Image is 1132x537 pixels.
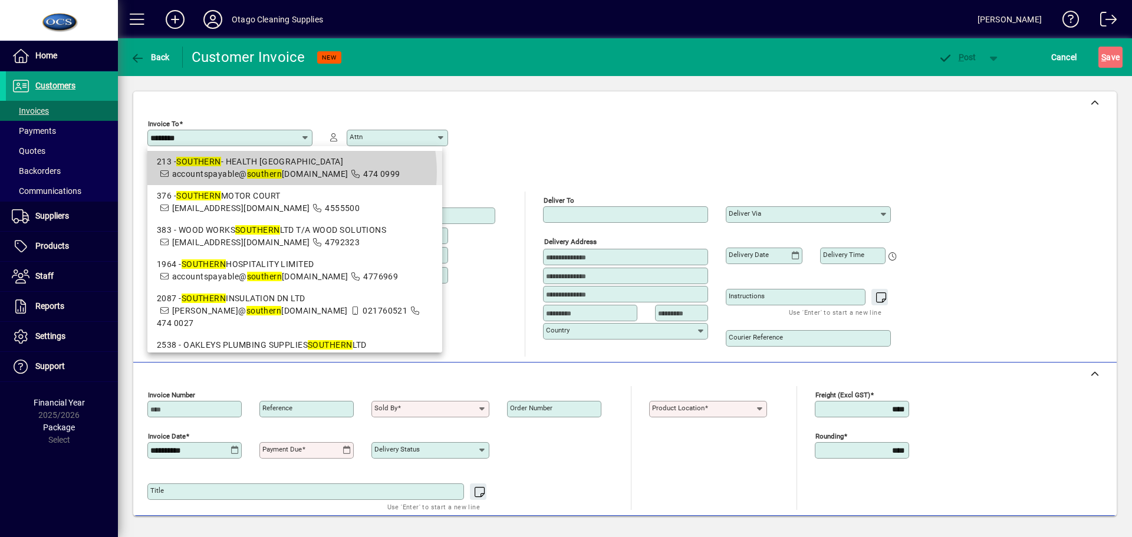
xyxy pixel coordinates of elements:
mat-label: Sold by [374,404,397,412]
span: 474 0027 [157,318,194,328]
mat-label: Delivery date [729,251,769,259]
mat-label: Title [150,486,164,495]
span: Backorders [12,166,61,176]
a: Invoices [6,101,118,121]
button: Cancel [1048,47,1080,68]
span: Invoices [12,106,49,116]
mat-option: 1964 - SOUTHERN HOSPITALITY LIMITED [147,253,442,288]
mat-label: Invoice date [148,432,186,440]
button: Post [932,47,982,68]
a: Staff [6,262,118,291]
span: [EMAIL_ADDRESS][DOMAIN_NAME] [172,203,310,213]
em: SOUTHERN [308,340,353,350]
mat-label: Deliver To [544,196,574,205]
a: Suppliers [6,202,118,231]
button: Add [156,9,194,30]
a: Quotes [6,141,118,161]
mat-option: 2087 - SOUTHERN INSULATION DN LTD [147,288,442,334]
mat-option: 2538 - OAKLEYS PLUMBING SUPPLIES SOUTHERN LTD [147,334,442,368]
em: southern [247,169,282,179]
a: Reports [6,292,118,321]
mat-label: Instructions [729,292,765,300]
a: Products [6,232,118,261]
div: Otago Cleaning Supplies [232,10,323,29]
span: Communications [12,186,81,196]
div: 213 - - HEALTH [GEOGRAPHIC_DATA] [157,156,433,168]
span: Settings [35,331,65,341]
em: SOUTHERN [182,259,226,269]
span: 4776969 [363,272,398,281]
a: Knowledge Base [1054,2,1080,41]
span: NEW [322,54,337,61]
span: Cancel [1051,48,1077,67]
mat-hint: Use 'Enter' to start a new line [387,500,480,513]
button: Profile [194,9,232,30]
mat-label: Invoice To [148,120,179,128]
em: southern [247,272,282,281]
div: 2538 - OAKLEYS PLUMBING SUPPLIES LTD [157,339,433,351]
div: 2087 - INSULATION DN LTD [157,292,433,305]
span: Package [43,423,75,432]
span: 4555500 [325,203,360,213]
span: accountspayable@ [DOMAIN_NAME] [172,272,348,281]
span: Suppliers [35,211,69,220]
em: southern [246,306,282,315]
div: [PERSON_NAME] [978,10,1042,29]
a: Communications [6,181,118,201]
span: ost [938,52,976,62]
a: Payments [6,121,118,141]
span: [PERSON_NAME]@ [DOMAIN_NAME] [172,306,348,315]
span: 021760521 [363,306,407,315]
span: Payments [12,126,56,136]
span: ave [1101,48,1120,67]
mat-hint: Use 'Enter' to start a new line [789,305,881,319]
span: Staff [35,271,54,281]
mat-label: Invoice number [148,391,195,399]
span: 4792323 [325,238,360,247]
button: Save [1098,47,1123,68]
mat-label: Freight (excl GST) [815,391,870,399]
mat-label: Rounding [815,432,844,440]
span: Customers [35,81,75,90]
span: Reports [35,301,64,311]
em: SOUTHERN [176,191,221,200]
span: accountspayable@ [DOMAIN_NAME] [172,169,348,179]
mat-option: 383 - WOOD WORKS SOUTHERN LTD T/A WOOD SOLUTIONS [147,219,442,253]
span: Back [130,52,170,62]
span: S [1101,52,1106,62]
div: Customer Invoice [192,48,305,67]
button: Back [127,47,173,68]
mat-label: Payment due [262,445,302,453]
a: Settings [6,322,118,351]
mat-label: Courier Reference [729,333,783,341]
mat-label: Reference [262,404,292,412]
a: Logout [1091,2,1117,41]
em: SOUTHERN [235,225,280,235]
span: Quotes [12,146,45,156]
em: SOUTHERN [182,294,226,303]
mat-label: Delivery status [374,445,420,453]
span: [EMAIL_ADDRESS][DOMAIN_NAME] [172,238,310,247]
mat-label: Order number [510,404,552,412]
span: Support [35,361,65,371]
span: P [959,52,964,62]
mat-label: Country [546,326,570,334]
mat-option: 376 - SOUTHERN MOTOR COURT [147,185,442,219]
span: Financial Year [34,398,85,407]
mat-label: Deliver via [729,209,761,218]
div: 376 - MOTOR COURT [157,190,433,202]
a: Support [6,352,118,381]
app-page-header-button: Back [118,47,183,68]
span: Products [35,241,69,251]
em: SOUTHERN [176,157,221,166]
mat-label: Product location [652,404,705,412]
mat-label: Delivery time [823,251,864,259]
span: Home [35,51,57,60]
a: Backorders [6,161,118,181]
mat-label: Attn [350,133,363,141]
div: 383 - WOOD WORKS LTD T/A WOOD SOLUTIONS [157,224,433,236]
div: 1964 - HOSPITALITY LIMITED [157,258,433,271]
a: Home [6,41,118,71]
span: 474 0999 [363,169,400,179]
mat-option: 213 - SOUTHERN - HEALTH NEW ZEALAND [147,151,442,185]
